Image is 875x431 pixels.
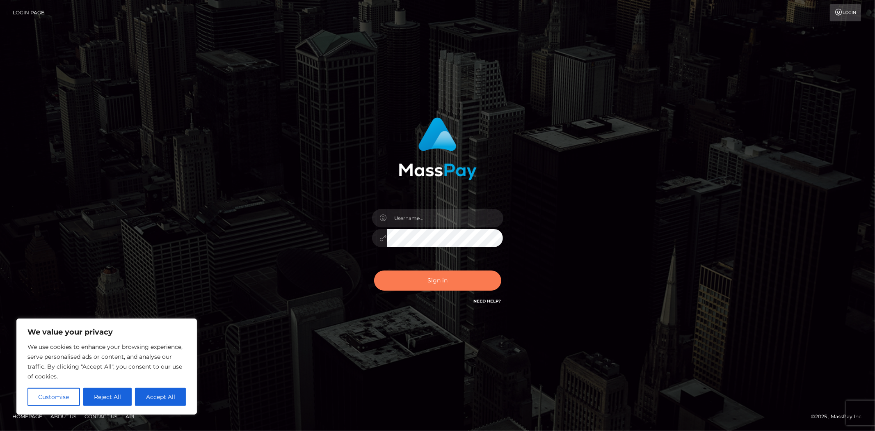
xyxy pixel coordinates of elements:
[135,388,186,406] button: Accept All
[27,388,80,406] button: Customise
[474,298,501,304] a: Need Help?
[27,327,186,337] p: We value your privacy
[27,342,186,381] p: We use cookies to enhance your browsing experience, serve personalised ads or content, and analys...
[16,319,197,415] div: We value your privacy
[81,410,121,423] a: Contact Us
[9,410,46,423] a: Homepage
[47,410,80,423] a: About Us
[13,4,44,21] a: Login Page
[83,388,132,406] button: Reject All
[811,412,869,421] div: © 2025 , MassPay Inc.
[374,271,501,291] button: Sign in
[399,117,477,180] img: MassPay Login
[387,209,503,227] input: Username...
[122,410,138,423] a: API
[830,4,861,21] a: Login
